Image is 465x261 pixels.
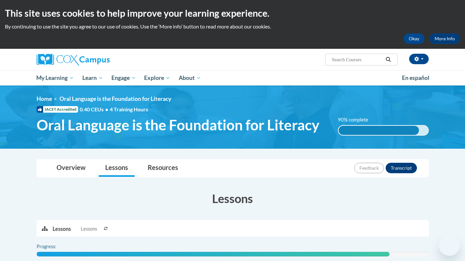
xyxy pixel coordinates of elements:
span: • [105,106,108,112]
span: Learn [82,74,103,82]
button: Account Settings [409,54,429,64]
input: Search Courses [331,56,383,64]
button: Feedback [354,163,384,173]
div: Main menu [27,70,439,85]
span: 0.40 CEUs [80,106,110,113]
span: En español [402,74,429,81]
label: 90% complete [338,116,375,123]
a: Lessons [99,159,135,177]
h3: Lessons [37,190,429,207]
a: Resources [141,159,185,177]
span: Lessons [81,225,97,233]
iframe: Button to launch messaging window [439,235,460,256]
span: 4 Training Hours [110,106,148,112]
img: Cox Campus [37,54,110,65]
a: About [174,70,205,85]
span: About [179,74,201,82]
div: 90% complete [339,126,419,135]
a: Cox Campus [37,54,161,65]
button: Transcript [386,163,417,173]
label: Progress: [37,243,74,250]
a: Explore [140,70,174,85]
a: More Info [429,33,460,44]
h2: This site uses cookies to help improve your learning experience. [5,7,460,20]
a: My Learning [32,70,78,85]
a: Overview [50,159,92,177]
span: Engage [111,74,136,82]
a: Home [37,95,52,102]
span: Explore [144,74,170,82]
span: Oral Language is the Foundation for Literacy [37,116,319,134]
p: By continuing to use the site you agree to our use of cookies. Use the ‘More info’ button to read... [5,23,460,30]
span: IACET Accredited [37,106,78,113]
button: Search [383,56,393,64]
span: My Learning [36,74,74,82]
a: Engage [107,70,140,85]
a: En español [398,71,434,85]
span: Oral Language is the Foundation for Literacy [59,95,171,102]
p: Lessons [53,225,71,233]
button: Okay [404,33,424,44]
a: Learn [78,70,107,85]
